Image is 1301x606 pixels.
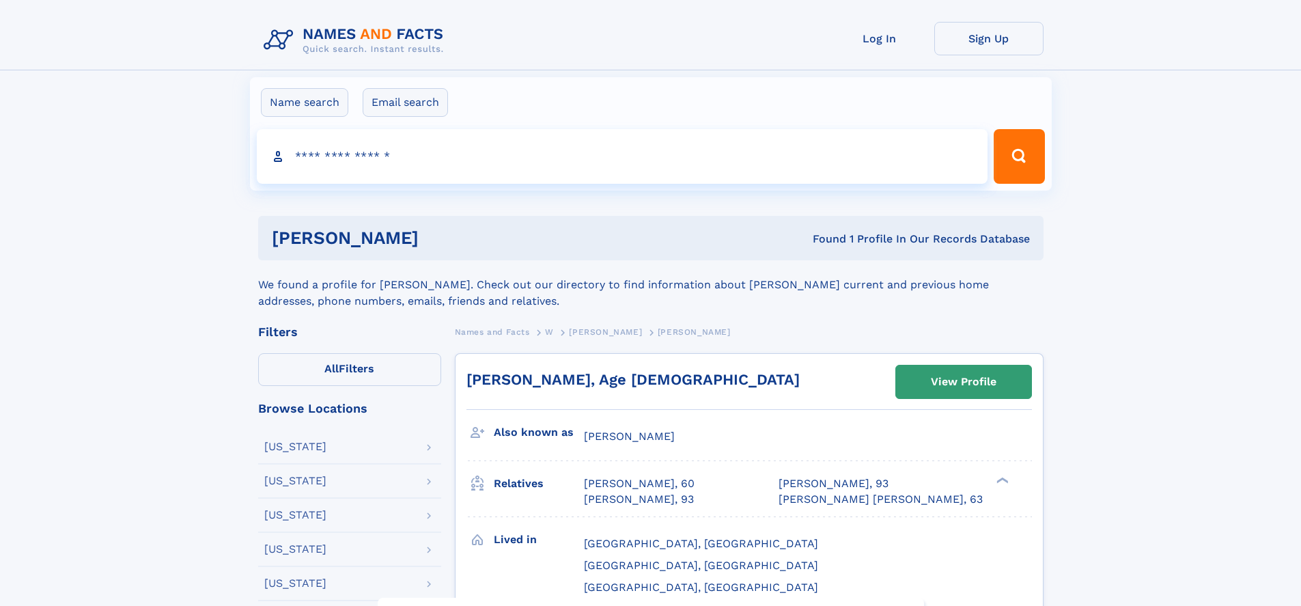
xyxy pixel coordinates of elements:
[584,537,818,550] span: [GEOGRAPHIC_DATA], [GEOGRAPHIC_DATA]
[545,327,554,337] span: W
[494,528,584,551] h3: Lived in
[324,362,339,375] span: All
[584,581,818,594] span: [GEOGRAPHIC_DATA], [GEOGRAPHIC_DATA]
[658,327,731,337] span: [PERSON_NAME]
[466,371,800,388] a: [PERSON_NAME], Age [DEMOGRAPHIC_DATA]
[264,441,326,452] div: [US_STATE]
[779,476,889,491] a: [PERSON_NAME], 93
[931,366,996,398] div: View Profile
[261,88,348,117] label: Name search
[569,323,642,340] a: [PERSON_NAME]
[896,366,1031,398] a: View Profile
[264,544,326,555] div: [US_STATE]
[584,476,695,491] a: [PERSON_NAME], 60
[994,129,1044,184] button: Search Button
[494,472,584,495] h3: Relatives
[363,88,448,117] label: Email search
[584,492,694,507] a: [PERSON_NAME], 93
[264,578,326,589] div: [US_STATE]
[993,476,1009,485] div: ❯
[258,402,441,415] div: Browse Locations
[264,510,326,521] div: [US_STATE]
[934,22,1044,55] a: Sign Up
[545,323,554,340] a: W
[455,323,530,340] a: Names and Facts
[258,326,441,338] div: Filters
[825,22,934,55] a: Log In
[257,129,988,184] input: search input
[272,230,616,247] h1: [PERSON_NAME]
[779,492,983,507] a: [PERSON_NAME] [PERSON_NAME], 63
[258,22,455,59] img: Logo Names and Facts
[258,260,1044,309] div: We found a profile for [PERSON_NAME]. Check out our directory to find information about [PERSON_N...
[569,327,642,337] span: [PERSON_NAME]
[584,430,675,443] span: [PERSON_NAME]
[264,476,326,486] div: [US_STATE]
[494,421,584,444] h3: Also known as
[584,559,818,572] span: [GEOGRAPHIC_DATA], [GEOGRAPHIC_DATA]
[615,232,1030,247] div: Found 1 Profile In Our Records Database
[258,353,441,386] label: Filters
